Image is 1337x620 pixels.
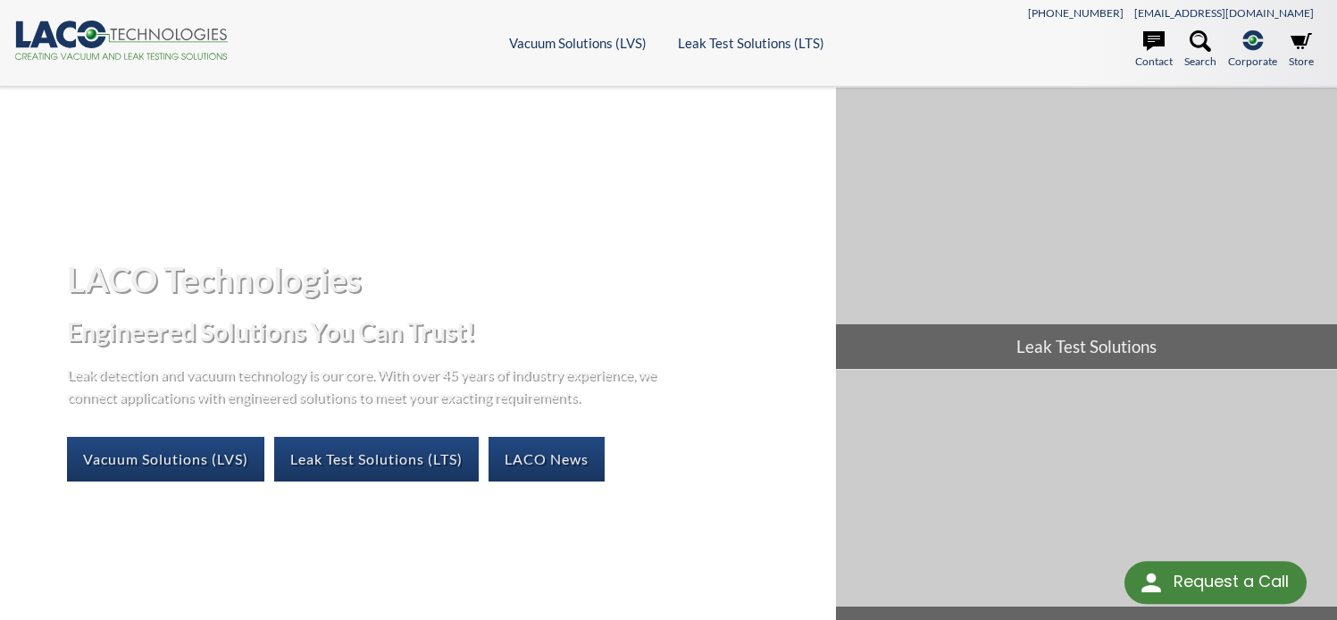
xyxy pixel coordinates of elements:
span: Corporate [1228,53,1277,70]
a: Store [1289,30,1314,70]
p: Leak detection and vacuum technology is our core. With over 45 years of industry experience, we c... [67,363,665,408]
img: round button [1137,568,1166,597]
a: Vacuum Solutions (LVS) [509,35,647,51]
h1: LACO Technologies [67,257,822,301]
span: Leak Test Solutions [836,324,1337,369]
a: Vacuum Solutions (LVS) [67,437,264,482]
a: Leak Test Solutions (LTS) [274,437,479,482]
div: Request a Call [1174,561,1289,602]
a: Contact [1135,30,1173,70]
a: LACO News [489,437,605,482]
a: Leak Test Solutions (LTS) [678,35,824,51]
a: [PHONE_NUMBER] [1028,6,1124,20]
div: Request a Call [1124,561,1307,604]
a: Search [1184,30,1216,70]
h2: Engineered Solutions You Can Trust! [67,315,822,348]
a: Leak Test Solutions [836,88,1337,369]
a: [EMAIL_ADDRESS][DOMAIN_NAME] [1134,6,1314,20]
